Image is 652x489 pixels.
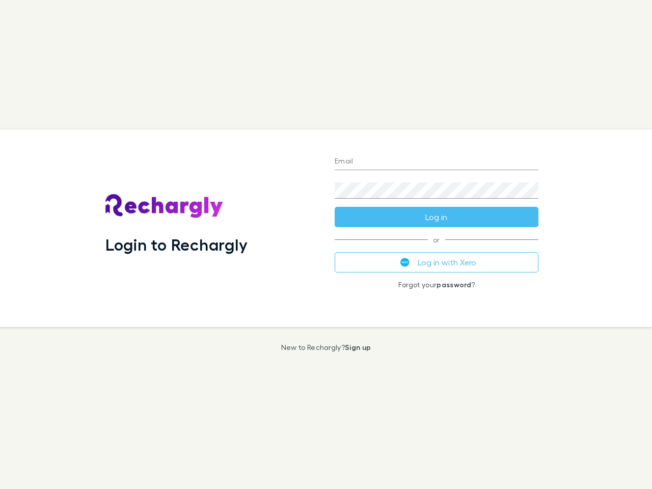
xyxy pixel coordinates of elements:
a: password [437,280,471,289]
img: Xero's logo [400,258,410,267]
button: Log in [335,207,538,227]
h1: Login to Rechargly [105,235,248,254]
button: Log in with Xero [335,252,538,273]
p: New to Rechargly? [281,343,371,351]
a: Sign up [345,343,371,351]
img: Rechargly's Logo [105,194,224,219]
span: or [335,239,538,240]
p: Forgot your ? [335,281,538,289]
